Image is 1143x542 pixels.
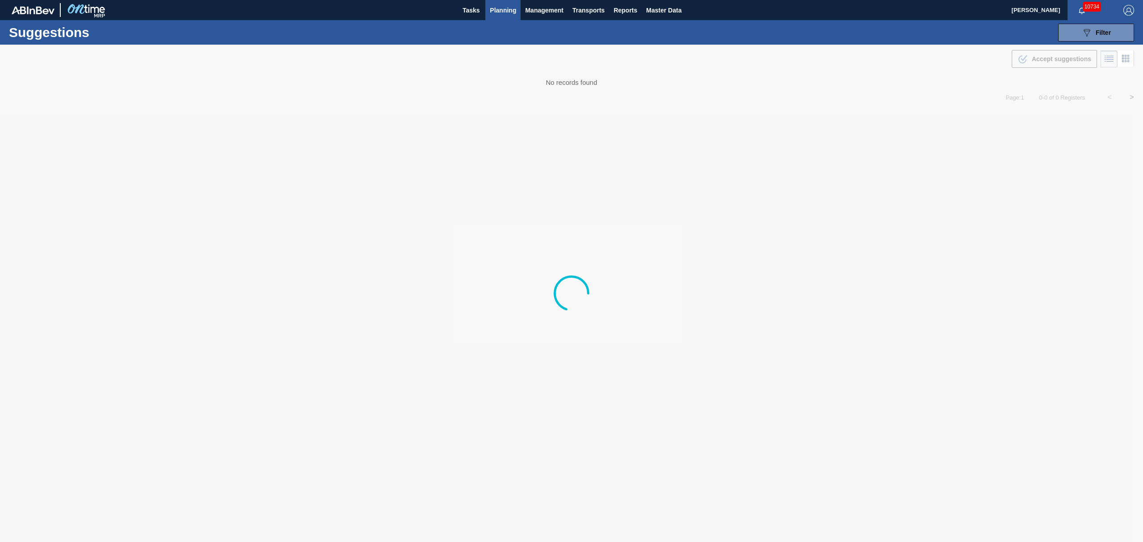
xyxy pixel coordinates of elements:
[490,5,516,16] span: Planning
[613,5,637,16] span: Reports
[525,5,563,16] span: Management
[1096,29,1111,36] span: Filter
[1068,4,1096,17] button: Notifications
[1058,24,1134,42] button: Filter
[1083,2,1101,12] span: 10734
[9,27,167,38] h1: Suggestions
[646,5,681,16] span: Master Data
[572,5,605,16] span: Transports
[12,6,54,14] img: TNhmsLtSVTkK8tSr43FrP2fwEKptu5GPRR3wAAAABJRU5ErkJggg==
[1123,5,1134,16] img: Logout
[461,5,481,16] span: Tasks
